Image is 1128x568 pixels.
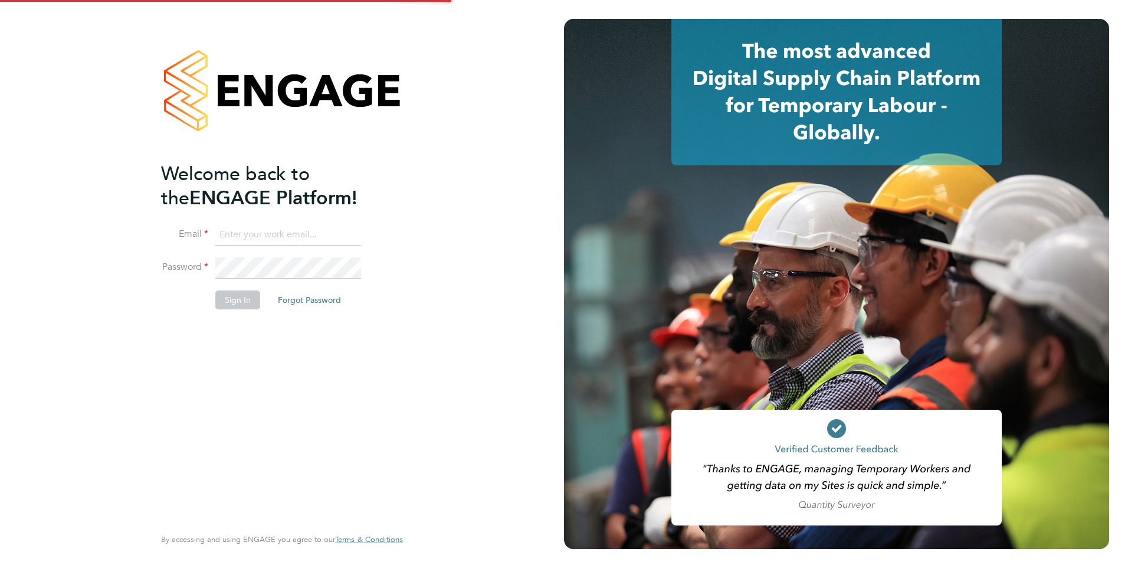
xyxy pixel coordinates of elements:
button: Forgot Password [268,290,350,309]
button: Sign In [215,290,260,309]
a: Terms & Conditions [335,535,403,544]
span: By accessing and using ENGAGE you agree to our [161,534,403,544]
label: Email [161,228,208,240]
span: Welcome back to the [161,162,310,210]
h2: ENGAGE Platform! [161,162,391,210]
label: Password [161,261,208,273]
input: Enter your work email... [215,224,361,246]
